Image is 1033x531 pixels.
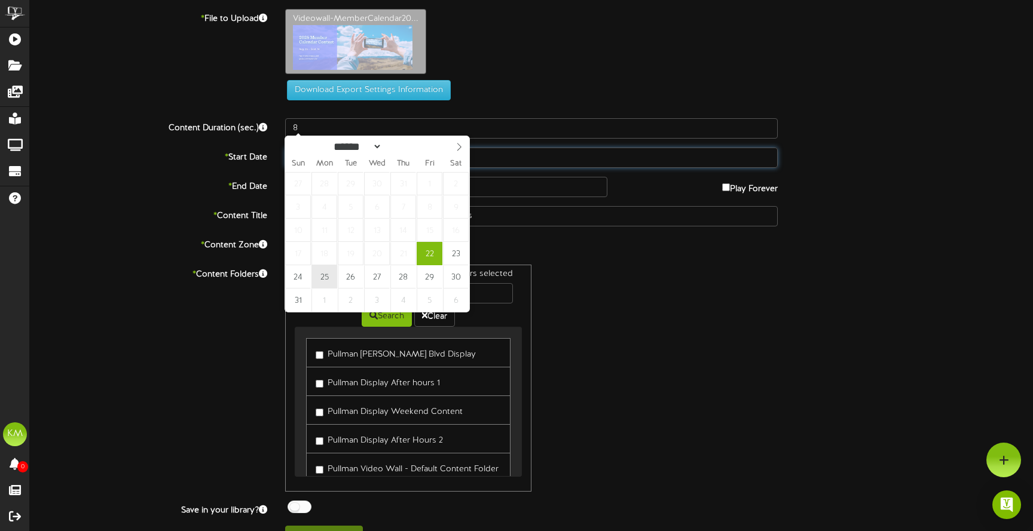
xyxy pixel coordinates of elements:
[21,501,276,517] label: Save in your library?
[443,288,469,312] span: September 6, 2025
[311,242,337,265] span: August 18, 2025
[362,306,412,327] button: Search
[281,85,451,94] a: Download Export Settings Information
[311,288,337,312] span: September 1, 2025
[443,160,469,168] span: Sat
[338,242,363,265] span: August 19, 2025
[287,80,451,100] button: Download Export Settings Information
[311,265,337,288] span: August 25, 2025
[21,265,276,281] label: Content Folders
[992,490,1021,519] div: Open Intercom Messenger
[338,195,363,219] span: August 5, 2025
[338,219,363,242] span: August 12, 2025
[316,409,323,416] input: Pullman Display Weekend Content
[390,219,416,242] span: August 14, 2025
[311,195,337,219] span: August 4, 2025
[311,160,338,168] span: Mon
[338,265,363,288] span: August 26, 2025
[21,177,276,193] label: End Date
[364,172,390,195] span: July 30, 2025
[364,195,390,219] span: August 6, 2025
[21,118,276,134] label: Content Duration (sec.)
[722,183,730,191] input: Play Forever
[285,195,311,219] span: August 3, 2025
[722,177,778,195] label: Play Forever
[316,466,323,474] input: Pullman Video Wall - Default Content Folder
[285,242,311,265] span: August 17, 2025
[285,288,311,312] span: August 31, 2025
[285,206,778,226] input: Title of this Content
[311,172,337,195] span: July 28, 2025
[338,172,363,195] span: July 29, 2025
[364,242,390,265] span: August 20, 2025
[443,265,469,288] span: August 30, 2025
[364,219,390,242] span: August 13, 2025
[285,265,311,288] span: August 24, 2025
[285,172,311,195] span: July 27, 2025
[21,148,276,164] label: Start Date
[316,373,440,389] label: Pullman Display After hours 1
[316,345,476,361] label: Pullman [PERSON_NAME] Blvd Display
[417,288,442,312] span: September 5, 2025
[390,160,417,168] span: Thu
[316,402,463,418] label: Pullman Display Weekend Content
[21,9,276,25] label: File to Upload
[285,219,311,242] span: August 10, 2025
[316,351,323,359] input: Pullman [PERSON_NAME] Blvd Display
[390,172,416,195] span: July 31, 2025
[390,265,416,288] span: August 28, 2025
[390,242,416,265] span: August 21, 2025
[414,306,455,327] button: Clear
[21,235,276,251] label: Content Zone
[316,459,499,475] label: Pullman Video Wall - Default Content Folder
[417,195,442,219] span: August 8, 2025
[364,288,390,312] span: September 3, 2025
[443,219,469,242] span: August 16, 2025
[316,431,443,447] label: Pullman Display After Hours 2
[338,288,363,312] span: September 2, 2025
[311,219,337,242] span: August 11, 2025
[316,380,323,388] input: Pullman Display After hours 1
[417,242,442,265] span: August 22, 2025
[17,461,28,472] span: 0
[285,160,311,168] span: Sun
[364,160,390,168] span: Wed
[443,172,469,195] span: August 2, 2025
[338,160,364,168] span: Tue
[21,206,276,222] label: Content Title
[316,437,323,445] input: Pullman Display After Hours 2
[417,219,442,242] span: August 15, 2025
[417,160,443,168] span: Fri
[3,422,27,446] div: KM
[417,265,442,288] span: August 29, 2025
[390,195,416,219] span: August 7, 2025
[443,242,469,265] span: August 23, 2025
[364,265,390,288] span: August 27, 2025
[443,195,469,219] span: August 9, 2025
[390,288,416,312] span: September 4, 2025
[382,140,425,153] input: Year
[417,172,442,195] span: August 1, 2025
